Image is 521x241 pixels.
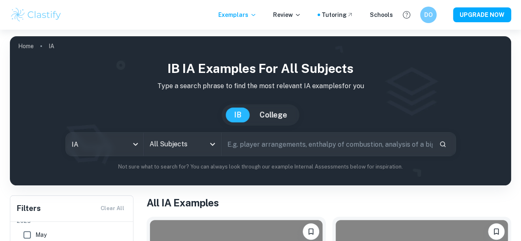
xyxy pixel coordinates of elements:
a: Home [18,40,34,52]
span: May [35,230,47,239]
p: Review [273,10,301,19]
p: Not sure what to search for? You can always look through our example Internal Assessments below f... [16,163,505,171]
img: Clastify logo [10,7,62,23]
p: Exemplars [218,10,257,19]
img: profile cover [10,36,511,185]
p: IA [49,42,54,51]
button: College [251,108,295,122]
h1: IB IA examples for all subjects [16,59,505,78]
div: IA [66,133,143,156]
a: Schools [370,10,393,19]
p: Type a search phrase to find the most relevant IA examples for you [16,81,505,91]
button: IB [226,108,250,122]
button: Open [207,138,218,150]
a: Tutoring [322,10,353,19]
button: DO [420,7,437,23]
button: UPGRADE NOW [453,7,511,22]
button: Search [436,137,450,151]
h6: Filters [17,203,41,214]
input: E.g. player arrangements, enthalpy of combustion, analysis of a big city... [222,133,432,156]
h6: DO [424,10,433,19]
h1: All IA Examples [147,195,511,210]
button: Bookmark [488,223,505,240]
button: Bookmark [303,223,319,240]
button: Help and Feedback [400,8,414,22]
